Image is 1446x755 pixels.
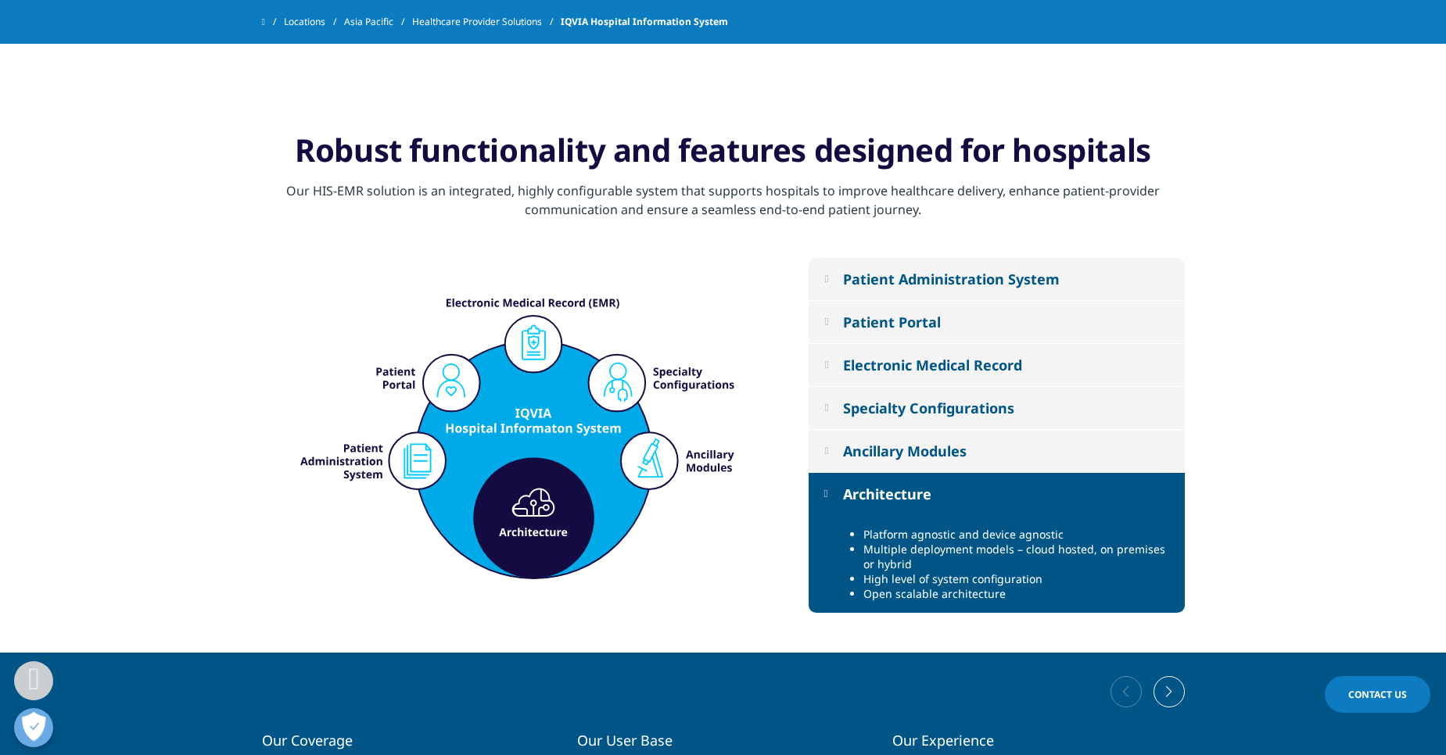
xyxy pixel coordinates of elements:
[809,473,1185,515] button: Architecture
[843,270,1060,288] div: Patient Administration System
[344,8,412,36] a: Asia Pacific
[863,586,1173,601] li: Open scalable architecture
[809,344,1185,386] button: Electronic Medical Record
[1325,676,1430,713] a: Contact Us
[14,708,53,747] button: Open Preferences
[1348,688,1407,701] span: Contact Us
[863,571,1173,586] li: High level of system configuration
[809,258,1185,300] button: Patient Administration System
[809,301,1185,343] button: Patient Portal
[809,430,1185,472] button: Ancillary Modules
[843,442,967,460] div: Ancillary Modules
[1154,676,1185,707] div: Next slide
[561,8,728,36] span: IQVIA Hospital Information System
[843,399,1014,417] div: Specialty Configurations
[843,356,1022,374] div: Electronic Medical Record
[863,527,1173,542] li: Platform agnostic and device agnostic
[262,181,1185,219] center: Our HIS-EMR solution is an integrated, highly configurable system that supports hospitals to impr...
[863,542,1173,571] li: Multiple deployment models – cloud hosted, on premises or hybrid
[412,8,561,36] a: Healthcare Provider Solutions
[809,387,1185,429] button: Specialty Configurations
[843,485,931,503] div: Architecture
[262,131,1185,170] center: Robust functionality and features designed for hospitals
[843,313,941,331] div: Patient Portal
[284,8,344,36] a: Locations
